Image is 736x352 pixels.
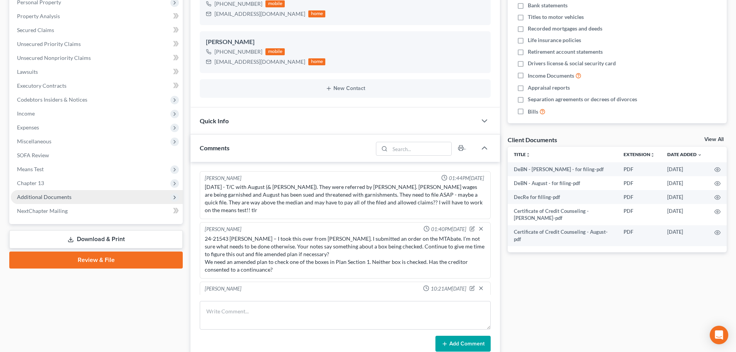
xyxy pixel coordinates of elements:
span: NextChapter Mailing [17,207,68,214]
a: Titleunfold_more [514,151,530,157]
span: Retirement account statements [528,48,603,56]
td: Certificate of Credit Counseling - [PERSON_NAME]-pdf [508,204,617,225]
a: SOFA Review [11,148,183,162]
div: home [308,58,325,65]
span: Comments [200,144,229,151]
td: [DATE] [661,204,708,225]
span: Life insurance policies [528,36,581,44]
span: Additional Documents [17,194,71,200]
td: [DATE] [661,162,708,176]
span: Expenses [17,124,39,131]
input: Search... [390,142,452,155]
div: 24-21543 [PERSON_NAME] – I took this over from [PERSON_NAME]. I submitted an order on the MTAbate... [205,235,486,274]
div: [DATE] - T/C with August (& [PERSON_NAME]). They were referred by [PERSON_NAME]. [PERSON_NAME] wa... [205,183,486,214]
div: [EMAIL_ADDRESS][DOMAIN_NAME] [214,10,305,18]
div: home [308,10,325,17]
span: Titles to motor vehicles [528,13,584,21]
span: Income Documents [528,72,574,80]
i: unfold_more [650,153,655,157]
span: Executory Contracts [17,82,66,89]
div: [PERSON_NAME] [205,175,241,182]
span: Codebtors Insiders & Notices [17,96,87,103]
span: Income [17,110,35,117]
a: Unsecured Nonpriority Claims [11,51,183,65]
td: PDF [617,176,661,190]
td: [DATE] [661,225,708,247]
a: NextChapter Mailing [11,204,183,218]
span: Property Analysis [17,13,60,19]
button: New Contact [206,85,484,92]
span: Lawsuits [17,68,38,75]
button: Add Comment [435,336,491,352]
span: Chapter 13 [17,180,44,186]
div: mobile [265,0,285,7]
div: [PHONE_NUMBER] [214,48,262,56]
td: DecRe for filling-pdf [508,190,617,204]
a: Executory Contracts [11,79,183,93]
td: PDF [617,190,661,204]
a: Date Added expand_more [667,151,702,157]
span: Recorded mortgages and deeds [528,25,602,32]
span: Unsecured Priority Claims [17,41,81,47]
span: Bank statements [528,2,568,9]
td: DeBN - August - for filing-pdf [508,176,617,190]
div: [PERSON_NAME] [206,37,484,47]
span: Secured Claims [17,27,54,33]
td: PDF [617,204,661,225]
span: Appraisal reports [528,84,570,92]
span: 10:21AM[DATE] [431,285,466,292]
a: Property Analysis [11,9,183,23]
a: Download & Print [9,230,183,248]
div: [PERSON_NAME] [205,285,241,293]
span: Separation agreements or decrees of divorces [528,95,637,103]
a: View All [704,137,724,142]
div: [PERSON_NAME] [205,226,241,233]
td: Certificate of Credit Counseling - August-pdf [508,225,617,247]
span: Bills [528,108,538,116]
a: Review & File [9,252,183,269]
td: DeBN - [PERSON_NAME] - for filing-pdf [508,162,617,176]
div: mobile [265,48,285,55]
i: unfold_more [526,153,530,157]
span: Means Test [17,166,44,172]
span: Drivers license & social security card [528,60,616,67]
div: Client Documents [508,136,557,144]
td: [DATE] [661,190,708,204]
td: PDF [617,162,661,176]
span: 01:40PM[DATE] [431,226,466,233]
span: Unsecured Nonpriority Claims [17,54,91,61]
span: Miscellaneous [17,138,51,145]
span: Quick Info [200,117,229,124]
a: Unsecured Priority Claims [11,37,183,51]
a: Lawsuits [11,65,183,79]
i: expand_more [697,153,702,157]
div: Requested 2024 tax returns. spoke to [PERSON_NAME]. He said spouse can provide them. Sent him my ... [205,294,486,302]
div: [EMAIL_ADDRESS][DOMAIN_NAME] [214,58,305,66]
a: Secured Claims [11,23,183,37]
div: Open Intercom Messenger [710,326,728,344]
span: 01:44PM[DATE] [449,175,484,182]
td: PDF [617,225,661,247]
span: SOFA Review [17,152,49,158]
td: [DATE] [661,176,708,190]
a: Extensionunfold_more [624,151,655,157]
